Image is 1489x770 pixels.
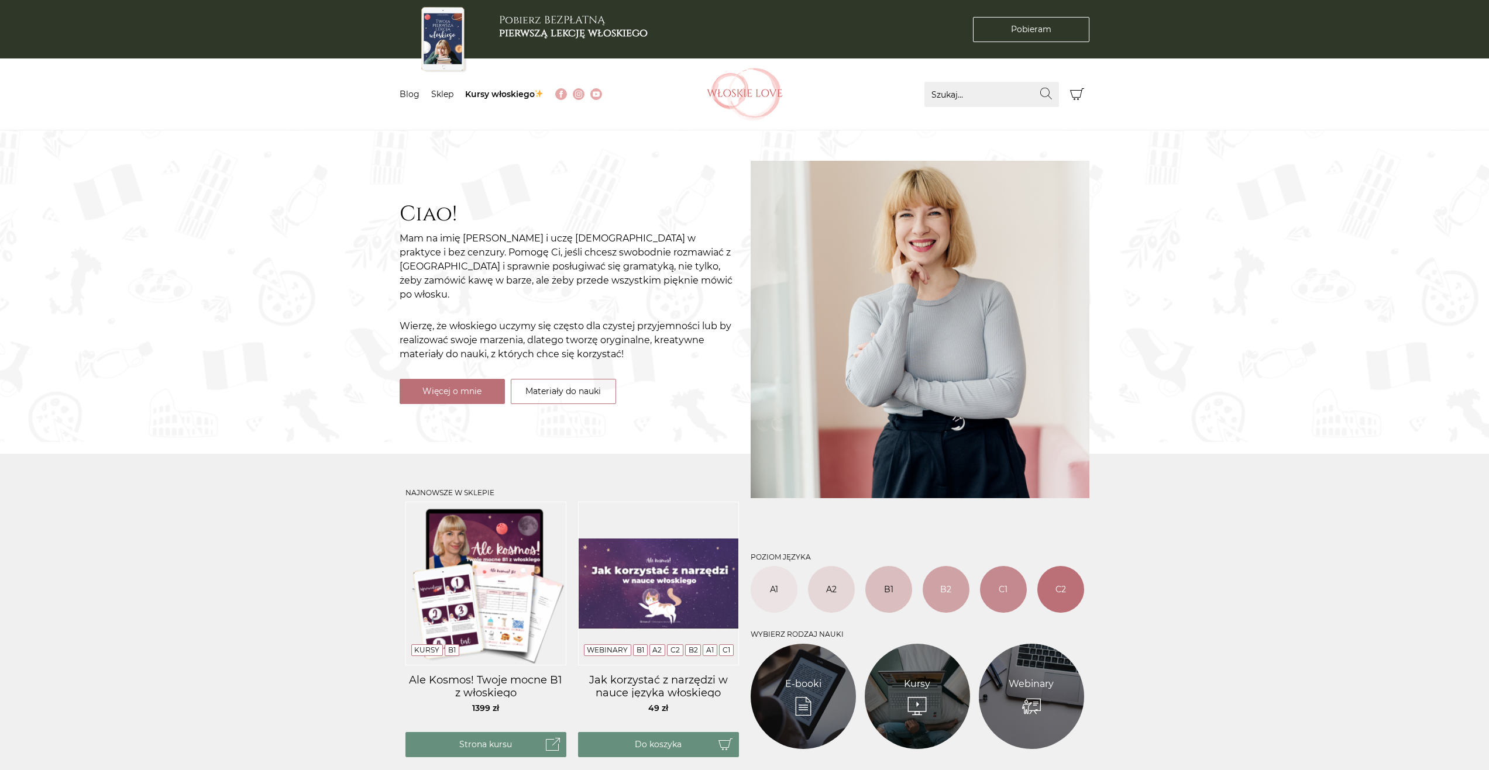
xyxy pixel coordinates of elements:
[472,703,499,713] span: 1399
[923,566,969,613] a: B2
[1037,566,1084,613] a: C2
[535,89,543,98] img: ✨
[706,645,714,654] a: A1
[785,677,821,691] a: E-booki
[751,630,1084,638] h3: Wybierz rodzaj nauki
[689,645,698,654] a: B2
[499,26,648,40] b: pierwszą lekcję włoskiego
[648,703,668,713] span: 49
[400,232,739,302] p: Mam na imię [PERSON_NAME] i uczę [DEMOGRAPHIC_DATA] w praktyce i bez cenzury. Pomogę Ci, jeśli ch...
[400,379,505,404] a: Więcej o mnie
[751,553,1084,561] h3: Poziom języka
[511,379,616,404] a: Materiały do nauki
[405,732,566,757] a: Strona kursu
[578,674,739,698] a: Jak korzystać z narzędzi w nauce języka włoskiego
[405,489,739,497] h3: Najnowsze w sklepie
[652,645,662,654] a: A2
[1009,677,1054,691] a: Webinary
[405,674,566,698] a: Ale Kosmos! Twoje mocne B1 z włoskiego
[400,202,739,227] h2: Ciao!
[865,566,912,613] a: B1
[723,645,730,654] a: C1
[808,566,855,613] a: A2
[670,645,680,654] a: C2
[637,645,644,654] a: B1
[499,14,648,39] h3: Pobierz BEZPŁATNĄ
[448,645,456,654] a: B1
[707,68,783,120] img: Włoskielove
[578,732,739,757] button: Do koszyka
[414,645,439,654] a: Kursy
[1065,82,1090,107] button: Koszyk
[465,89,544,99] a: Kursy włoskiego
[751,566,797,613] a: A1
[400,89,419,99] a: Blog
[1011,23,1051,36] span: Pobieram
[400,319,739,361] p: Wierzę, że włoskiego uczymy się często dla czystej przyjemności lub by realizować swoje marzenia,...
[587,645,628,654] a: Webinary
[973,17,1089,42] a: Pobieram
[980,566,1027,613] a: C1
[924,82,1059,107] input: Szukaj...
[431,89,453,99] a: Sklep
[904,677,930,691] a: Kursy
